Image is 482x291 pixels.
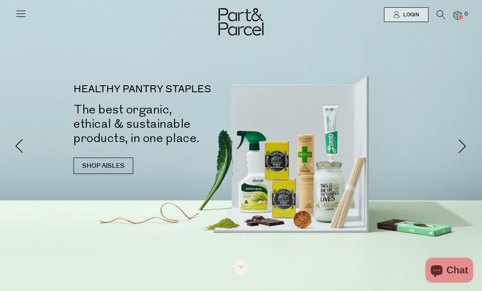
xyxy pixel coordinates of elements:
a: Login [384,7,428,22]
a: SHOP AISLES [74,158,133,174]
span: Login [401,11,419,18]
p: HEALTHY PANTRY STAPLES [74,84,253,94]
img: Part&Parcel [219,8,263,36]
span: 0 [462,11,470,18]
inbox-online-store-chat: Shopify online store chat [423,258,475,284]
a: 0 [453,11,462,20]
h2: The best organic, ethical & sustainable products, in one place. [74,102,253,145]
